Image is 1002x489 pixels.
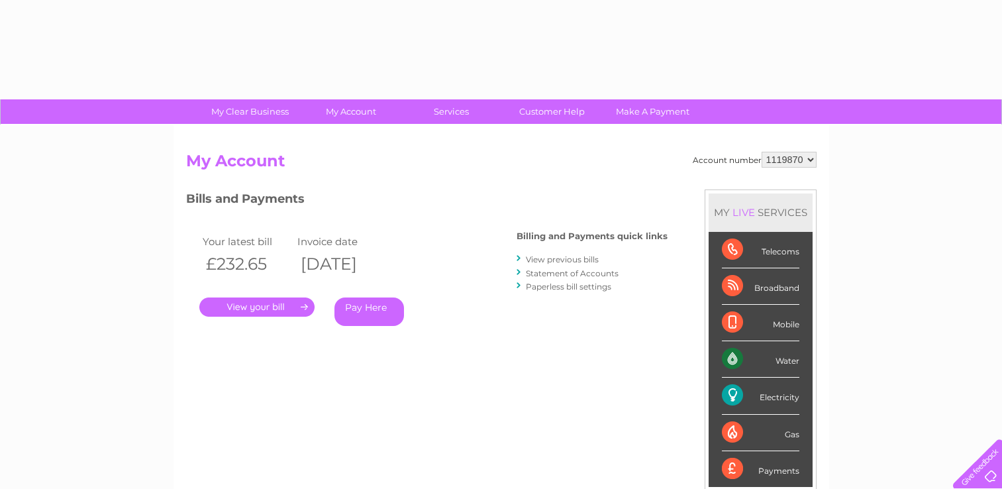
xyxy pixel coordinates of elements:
[722,232,799,268] div: Telecoms
[497,99,607,124] a: Customer Help
[526,282,611,292] a: Paperless bill settings
[722,268,799,305] div: Broadband
[693,152,817,168] div: Account number
[199,233,295,250] td: Your latest bill
[195,99,305,124] a: My Clear Business
[598,99,707,124] a: Make A Payment
[722,451,799,487] div: Payments
[730,206,758,219] div: LIVE
[186,190,668,213] h3: Bills and Payments
[296,99,405,124] a: My Account
[294,250,389,278] th: [DATE]
[722,378,799,414] div: Electricity
[722,341,799,378] div: Water
[722,305,799,341] div: Mobile
[397,99,506,124] a: Services
[186,152,817,177] h2: My Account
[517,231,668,241] h4: Billing and Payments quick links
[199,298,315,317] a: .
[294,233,389,250] td: Invoice date
[199,250,295,278] th: £232.65
[334,298,404,326] a: Pay Here
[526,254,599,264] a: View previous bills
[526,268,619,278] a: Statement of Accounts
[722,415,799,451] div: Gas
[709,193,813,231] div: MY SERVICES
